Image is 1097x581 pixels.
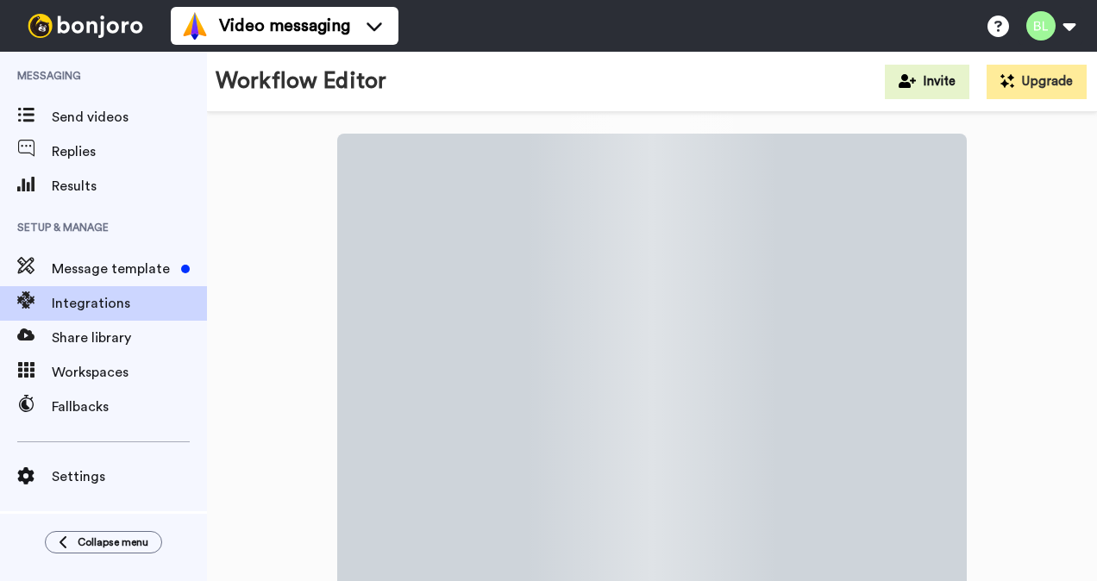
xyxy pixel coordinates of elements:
span: Collapse menu [78,535,148,549]
span: Share library [52,328,207,348]
img: bj-logo-header-white.svg [21,14,150,38]
span: Message template [52,259,174,279]
span: Integrations [52,293,207,314]
span: Fallbacks [52,397,207,417]
span: Send videos [52,107,207,128]
button: Invite [885,65,969,99]
span: Workspaces [52,362,207,383]
button: Collapse menu [45,531,162,553]
span: Settings [52,466,207,487]
button: Upgrade [987,65,1087,99]
img: vm-color.svg [181,12,209,40]
span: Results [52,176,207,197]
span: Video messaging [219,14,350,38]
span: Replies [52,141,207,162]
h1: Workflow Editor [216,69,386,94]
